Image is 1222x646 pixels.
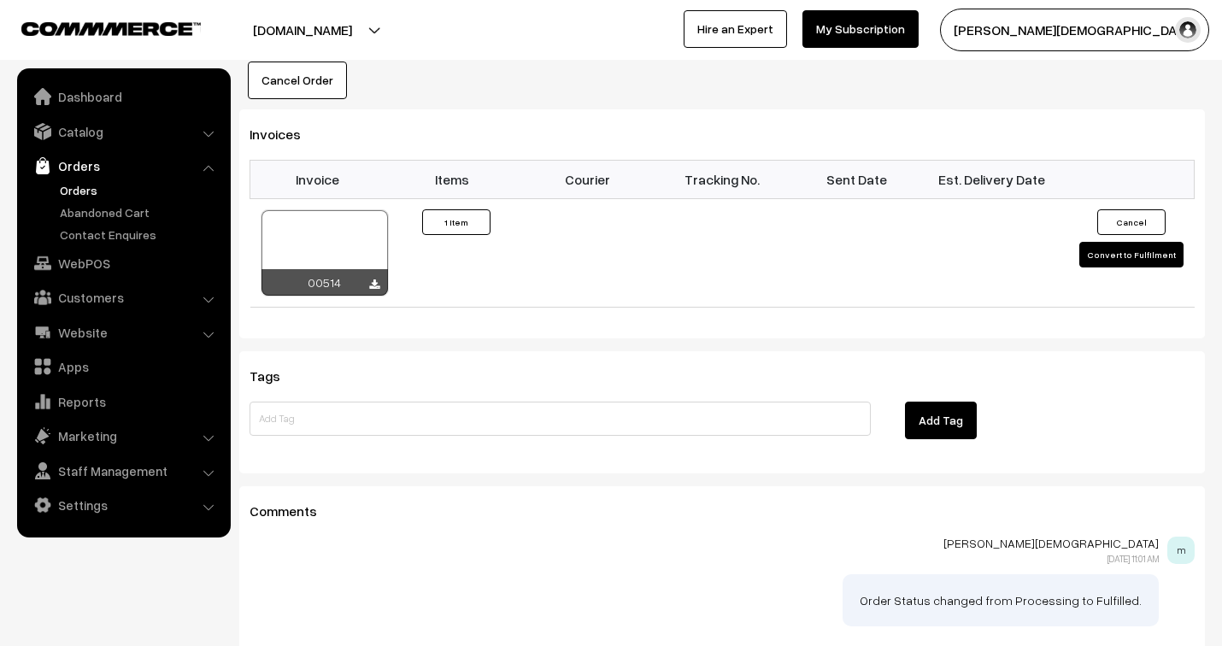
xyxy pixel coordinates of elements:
img: user [1175,17,1201,43]
a: Website [21,317,225,348]
span: Invoices [250,126,321,143]
a: COMMMERCE [21,17,171,38]
th: Items [385,161,520,198]
button: [PERSON_NAME][DEMOGRAPHIC_DATA] [940,9,1209,51]
a: Contact Enquires [56,226,225,244]
a: Dashboard [21,81,225,112]
button: 1 Item [422,209,491,235]
button: Cancel Order [248,62,347,99]
button: [DOMAIN_NAME] [193,9,412,51]
img: COMMMERCE [21,22,201,35]
a: WebPOS [21,248,225,279]
span: [DATE] 11:01 AM [1107,553,1159,564]
a: Orders [56,181,225,199]
a: Apps [21,351,225,382]
a: Marketing [21,420,225,451]
button: Add Tag [905,402,977,439]
th: Tracking No. [655,161,790,198]
a: Reports [21,386,225,417]
a: Abandoned Cart [56,203,225,221]
a: Hire an Expert [684,10,787,48]
a: My Subscription [802,10,919,48]
th: Invoice [250,161,385,198]
a: Customers [21,282,225,313]
div: 00514 [261,269,388,296]
th: Est. Delivery Date [925,161,1060,198]
input: Add Tag [250,402,871,436]
th: Sent Date [790,161,925,198]
span: Comments [250,502,338,520]
p: Order Status changed from Processing to Fulfilled. [860,591,1142,609]
span: Tags [250,367,301,385]
a: Orders [21,150,225,181]
a: Catalog [21,116,225,147]
a: Staff Management [21,455,225,486]
span: m [1167,537,1195,564]
p: [PERSON_NAME][DEMOGRAPHIC_DATA] [250,537,1159,550]
button: Convert to Fulfilment [1079,242,1184,267]
a: Settings [21,490,225,520]
th: Courier [520,161,655,198]
button: Cancel [1097,209,1166,235]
